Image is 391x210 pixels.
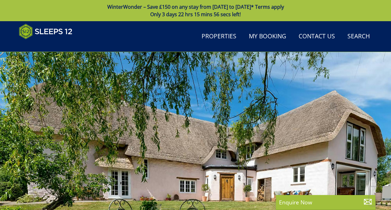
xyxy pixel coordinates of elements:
a: Properties [199,30,239,44]
a: My Booking [246,30,289,44]
iframe: Customer reviews powered by Trustpilot [16,43,81,48]
p: Enquire Now [279,198,372,206]
a: Search [345,30,372,44]
a: Contact Us [296,30,337,44]
img: Sleeps 12 [19,24,72,39]
span: Only 3 days 22 hrs 15 mins 56 secs left! [150,11,241,18]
